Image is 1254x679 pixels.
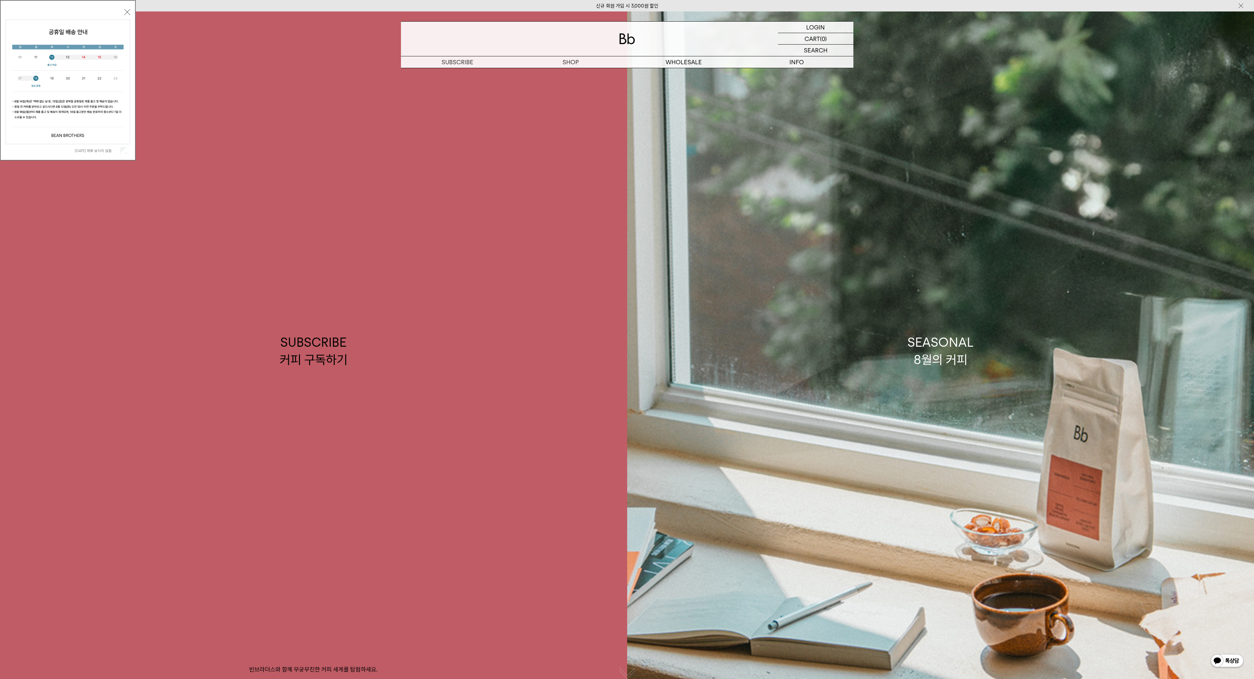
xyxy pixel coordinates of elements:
[778,33,853,45] a: CART (0)
[596,3,658,9] a: 신규 회원 가입 시 3,000원 할인
[124,9,130,15] button: 닫기
[280,334,348,368] div: SUBSCRIBE 커피 구독하기
[401,56,514,68] a: SUBSCRIBE
[907,334,974,368] div: SEASONAL 8월의 커피
[804,45,827,56] p: SEARCH
[514,56,627,68] a: SHOP
[806,22,825,33] p: LOGIN
[619,33,635,44] img: 로고
[820,33,827,44] p: (0)
[740,56,853,68] p: INFO
[75,148,119,153] label: [DATE] 하루 보이지 않음
[805,33,820,44] p: CART
[1210,653,1244,669] img: 카카오톡 채널 1:1 채팅 버튼
[627,56,740,68] p: WHOLESALE
[6,20,130,144] img: cb63d4bbb2e6550c365f227fdc69b27f_113810.jpg
[778,22,853,33] a: LOGIN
